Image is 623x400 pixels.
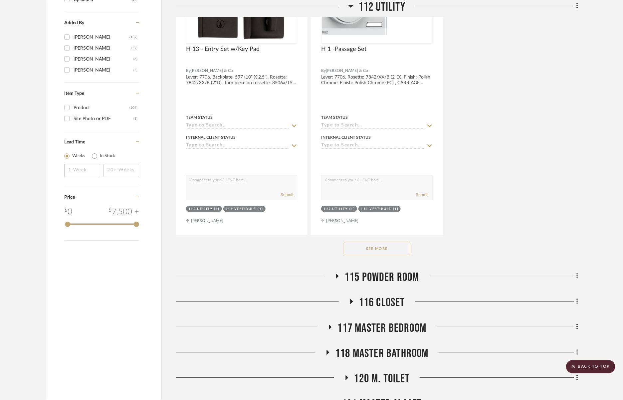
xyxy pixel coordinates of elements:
[72,153,85,159] label: Weeks
[359,296,405,310] span: 116 CLOSET
[186,143,289,149] input: Type to Search…
[74,102,129,113] div: Product
[321,134,371,140] div: Internal Client Status
[64,140,85,144] span: Lead Time
[74,43,131,54] div: [PERSON_NAME]
[74,32,129,43] div: [PERSON_NAME]
[186,134,236,140] div: Internal Client Status
[326,68,368,74] span: [PERSON_NAME] & Co
[393,207,399,212] div: (1)
[258,207,264,212] div: (1)
[416,192,429,198] button: Submit
[64,164,100,177] input: 1 Week
[349,207,355,212] div: (1)
[337,321,427,335] span: 117 Master Bedroom
[321,123,424,129] input: Type to Search…
[321,68,326,74] span: By
[129,32,137,43] div: (137)
[74,65,133,76] div: [PERSON_NAME]
[129,102,137,113] div: (204)
[354,372,410,386] span: 120 M. TOILET
[323,207,348,212] div: 112 Utility
[186,123,289,129] input: Type to Search…
[74,113,133,124] div: Site Photo or PDF
[186,46,260,53] span: H 13 - Entry Set w/Key Pad
[321,46,366,53] span: H 1 -Passage Set
[133,54,137,65] div: (6)
[344,242,410,255] button: See More
[133,65,137,76] div: (5)
[226,207,256,212] div: 111 VESTIBULE
[74,54,133,65] div: [PERSON_NAME]
[186,68,191,74] span: By
[64,206,72,218] div: 0
[321,114,348,120] div: Team Status
[186,114,213,120] div: Team Status
[191,68,233,74] span: [PERSON_NAME] & Co
[188,207,213,212] div: 112 Utility
[335,346,429,361] span: 118 Master Bathroom
[133,113,137,124] div: (1)
[64,91,84,96] span: Item Type
[64,195,75,200] span: Price
[214,207,220,212] div: (1)
[321,143,424,149] input: Type to Search…
[100,153,115,159] label: In Stock
[108,206,139,218] div: 7,500 +
[361,207,391,212] div: 111 VESTIBULE
[281,192,294,198] button: Submit
[104,164,139,177] input: 20+ Weeks
[64,21,84,25] span: Added By
[131,43,137,54] div: (57)
[566,360,615,373] scroll-to-top-button: BACK TO TOP
[344,270,419,285] span: 115 Powder Room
